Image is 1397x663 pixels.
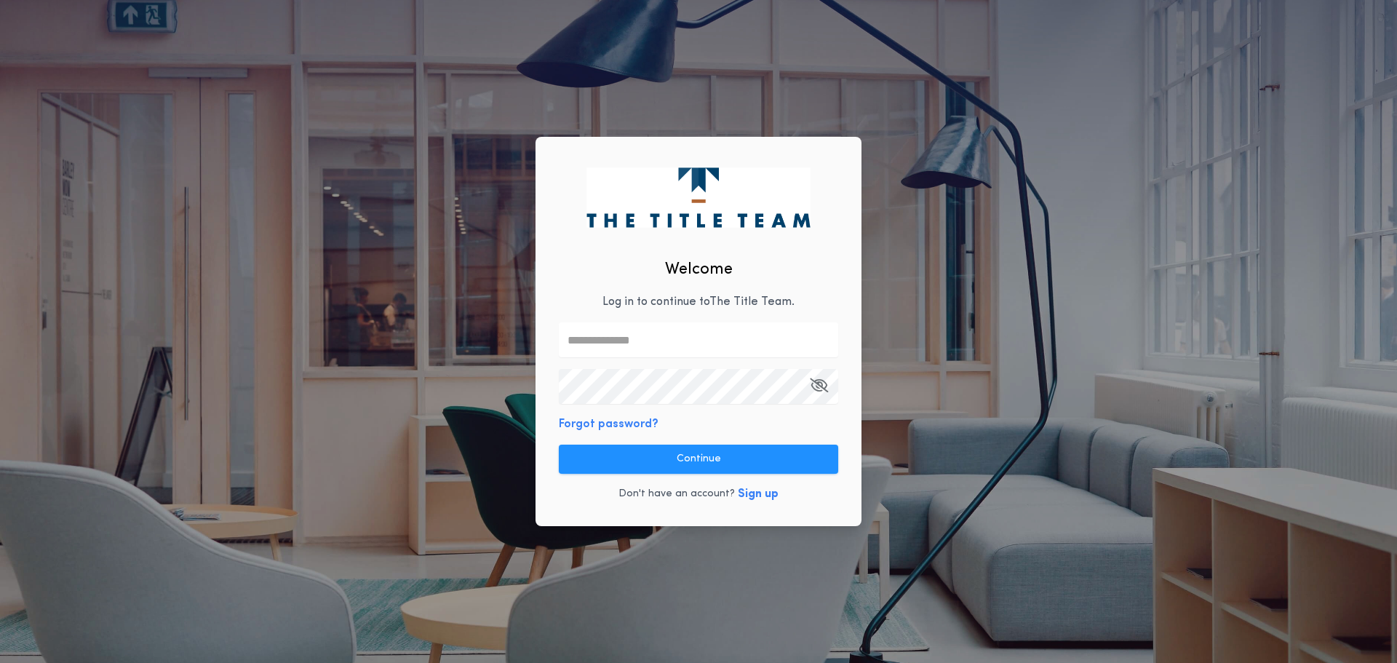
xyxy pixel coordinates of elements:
[559,416,658,433] button: Forgot password?
[665,258,733,282] h2: Welcome
[602,293,795,311] p: Log in to continue to The Title Team .
[586,167,810,227] img: logo
[559,445,838,474] button: Continue
[618,487,735,501] p: Don't have an account?
[738,485,779,503] button: Sign up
